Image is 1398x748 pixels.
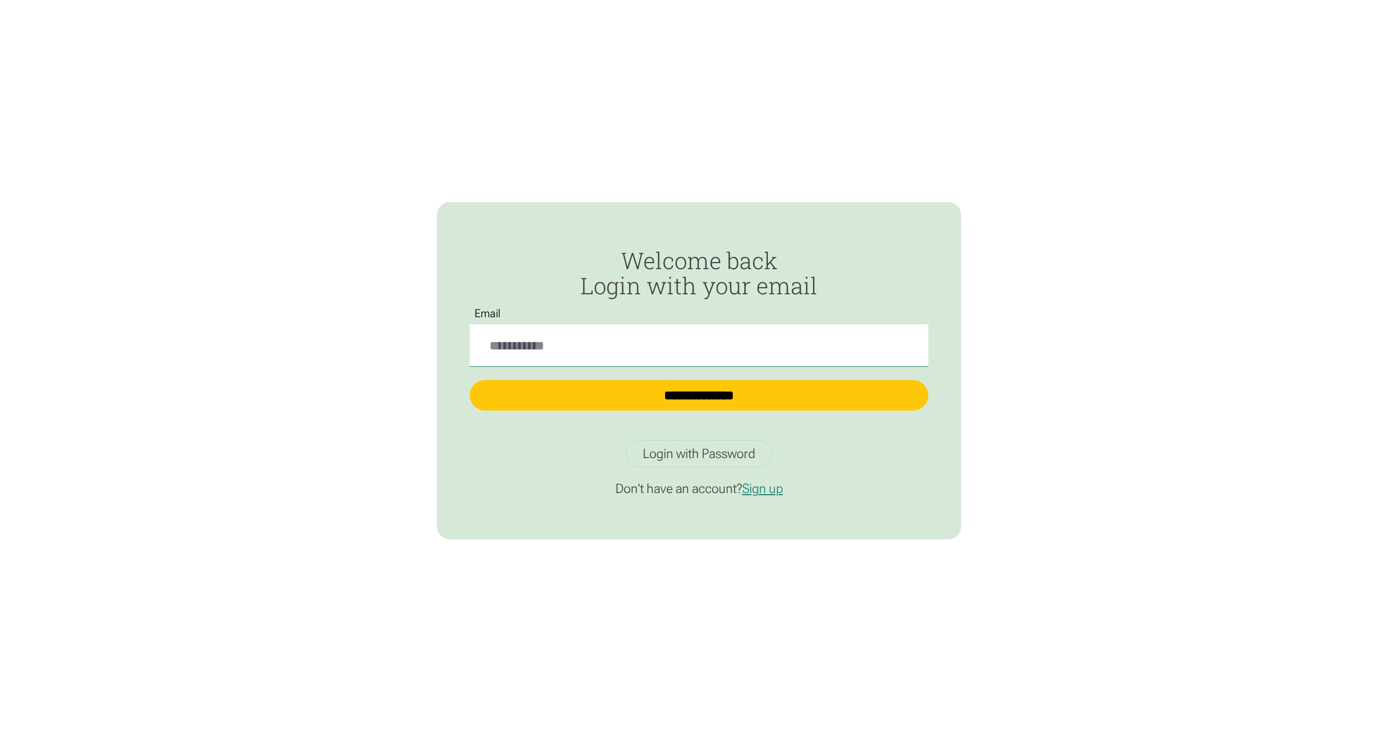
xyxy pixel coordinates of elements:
a: Sign up [742,481,783,496]
p: Don't have an account? [470,480,928,497]
label: Email [470,307,506,320]
form: Passwordless Login [470,248,928,428]
h2: Welcome back Login with your email [470,248,928,298]
div: Login with Password [643,446,755,462]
